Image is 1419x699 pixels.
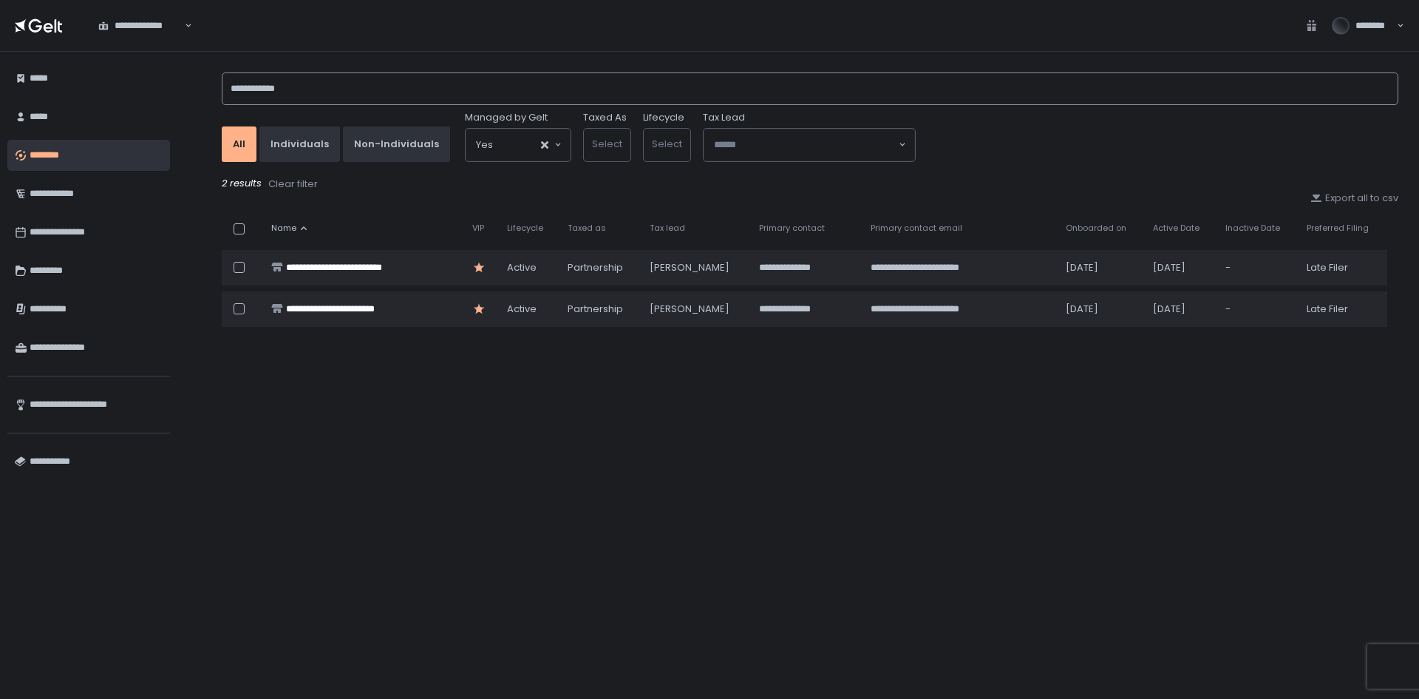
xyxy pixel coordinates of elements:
[1307,261,1378,274] div: Late Filer
[583,111,627,124] label: Taxed As
[259,126,340,162] button: Individuals
[1153,261,1208,274] div: [DATE]
[1307,223,1369,234] span: Preferred Filing
[507,261,537,274] span: active
[472,223,484,234] span: VIP
[541,141,548,149] button: Clear Selected
[871,223,962,234] span: Primary contact email
[1153,303,1208,316] div: [DATE]
[1307,303,1378,316] div: Late Filer
[466,129,571,161] div: Search for option
[222,126,256,162] button: All
[759,223,825,234] span: Primary contact
[650,223,685,234] span: Tax lead
[650,303,741,316] div: [PERSON_NAME]
[354,138,439,151] div: Non-Individuals
[703,111,745,124] span: Tax Lead
[1225,303,1289,316] div: -
[652,137,682,151] span: Select
[1225,261,1289,274] div: -
[1153,223,1199,234] span: Active Date
[271,223,296,234] span: Name
[1310,192,1398,205] button: Export all to csv
[89,10,192,41] div: Search for option
[1225,223,1280,234] span: Inactive Date
[1066,223,1126,234] span: Onboarded on
[476,138,493,152] span: Yes
[568,261,632,274] div: Partnership
[268,178,318,191] div: Clear filter
[268,177,319,192] button: Clear filter
[343,126,450,162] button: Non-Individuals
[233,138,245,151] div: All
[650,261,741,274] div: [PERSON_NAME]
[507,223,543,234] span: Lifecycle
[1066,303,1136,316] div: [DATE]
[704,129,915,161] div: Search for option
[493,138,540,152] input: Search for option
[568,223,606,234] span: Taxed as
[592,137,622,151] span: Select
[465,111,548,124] span: Managed by Gelt
[568,303,632,316] div: Partnership
[222,177,1398,192] div: 2 results
[643,111,684,124] label: Lifecycle
[507,303,537,316] span: active
[270,138,329,151] div: Individuals
[1066,261,1136,274] div: [DATE]
[714,138,897,152] input: Search for option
